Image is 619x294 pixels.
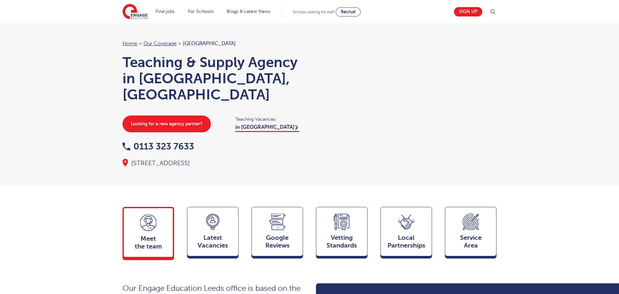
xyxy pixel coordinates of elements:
a: Recruit [336,7,361,16]
a: VettingStandards [316,207,368,259]
span: Service Area [448,234,493,249]
a: Our coverage [143,41,177,46]
nav: breadcrumb [123,39,303,48]
a: ServiceArea [445,207,496,259]
a: 0113 323 7633 [123,141,194,151]
span: Schools looking for staff [293,10,334,14]
a: Meetthe team [123,207,174,260]
span: Recruit [341,9,356,14]
span: Meet the team [127,235,170,250]
span: Latest Vacancies [191,234,235,249]
span: > [178,41,181,46]
a: Looking for a new agency partner? [123,116,211,132]
img: Engage Education [123,4,148,20]
a: Sign up [454,7,482,16]
span: [GEOGRAPHIC_DATA] [183,41,236,46]
span: Vetting Standards [319,234,364,249]
a: LatestVacancies [187,207,239,259]
h1: Teaching & Supply Agency in [GEOGRAPHIC_DATA], [GEOGRAPHIC_DATA] [123,54,303,103]
span: Local Partnerships [384,234,428,249]
a: Local Partnerships [380,207,432,259]
a: Blogs & Latest News [227,9,270,14]
div: [STREET_ADDRESS] [123,159,303,168]
span: Teaching Vacancies [235,116,303,123]
a: GoogleReviews [251,207,303,259]
a: For Schools [188,9,213,14]
span: > [139,41,142,46]
a: in [GEOGRAPHIC_DATA] [235,124,299,132]
span: Google Reviews [255,234,300,249]
a: Home [123,41,137,46]
a: Find jobs [156,9,175,14]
